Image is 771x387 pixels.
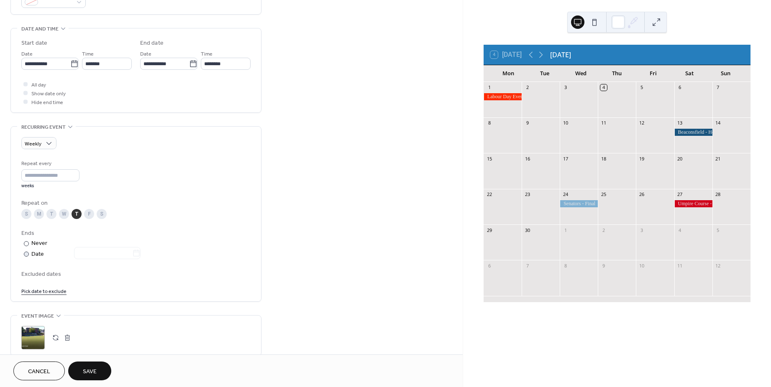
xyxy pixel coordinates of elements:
div: 12 [715,262,721,269]
span: Pick date to exclude [21,287,67,296]
div: Mon [490,65,527,82]
div: weeks [21,183,79,189]
span: Show date only [31,89,66,98]
div: Date [31,250,141,259]
div: 24 [562,191,569,198]
div: 1 [562,227,569,233]
span: Recurring event [21,123,66,132]
div: 18 [600,155,607,162]
span: Time [82,50,94,59]
button: Save [68,362,111,380]
span: Hide end time [31,98,63,107]
span: Weekly [25,139,41,149]
div: 4 [600,84,607,91]
div: T [46,209,56,219]
div: ; [21,326,45,349]
div: 4 [677,227,683,233]
div: Start date [21,39,47,48]
div: Fri [635,65,671,82]
div: F [84,209,94,219]
span: Excluded dates [21,270,251,279]
div: 29 [486,227,492,233]
div: 3 [562,84,569,91]
div: 30 [524,227,530,233]
div: 7 [715,84,721,91]
div: 2 [600,227,607,233]
div: 13 [677,120,683,126]
div: 20 [677,155,683,162]
div: 1 [486,84,492,91]
div: Sat [671,65,708,82]
div: Umpire Course - Day 1 [674,200,712,207]
div: Sun [707,65,744,82]
div: 5 [638,84,645,91]
div: Senators - Final [560,200,598,207]
div: End date [140,39,164,48]
div: 23 [524,191,530,198]
div: Repeat every [21,159,78,168]
div: [DATE] [550,50,571,60]
div: 21 [715,155,721,162]
div: Wed [563,65,599,82]
div: 27 [677,191,683,198]
div: 11 [600,120,607,126]
div: M [34,209,44,219]
div: S [97,209,107,219]
div: 11 [677,262,683,269]
div: 6 [677,84,683,91]
div: 14 [715,120,721,126]
span: Save [83,367,97,376]
div: 12 [638,120,645,126]
div: Thu [599,65,635,82]
span: Event image [21,312,54,321]
div: Labour Day Event - BBQ and game [484,93,522,100]
span: Date [21,50,33,59]
span: Time [201,50,213,59]
button: Cancel [13,362,65,380]
div: Ends [21,229,249,238]
div: 5 [715,227,721,233]
div: 16 [524,155,530,162]
span: Cancel [28,367,50,376]
div: 3 [638,227,645,233]
span: Date [140,50,151,59]
div: 9 [600,262,607,269]
div: 8 [562,262,569,269]
div: 26 [638,191,645,198]
div: 15 [486,155,492,162]
div: 25 [600,191,607,198]
div: 10 [638,262,645,269]
div: 22 [486,191,492,198]
div: 17 [562,155,569,162]
div: Beaconsfield - Herb Linder [674,129,712,136]
div: Repeat on [21,199,249,208]
div: 10 [562,120,569,126]
div: W [59,209,69,219]
div: Never [31,239,48,248]
div: S [21,209,31,219]
span: All day [31,81,46,89]
div: T [72,209,82,219]
div: 6 [486,262,492,269]
div: 7 [524,262,530,269]
div: 28 [715,191,721,198]
div: 2 [524,84,530,91]
div: 19 [638,155,645,162]
div: Tue [526,65,563,82]
span: Date and time [21,25,59,33]
div: 8 [486,120,492,126]
div: 9 [524,120,530,126]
